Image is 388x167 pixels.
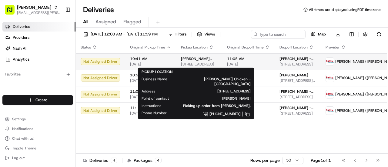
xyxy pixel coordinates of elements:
span: Address [142,89,155,94]
span: Providers [13,35,29,40]
img: 1736555255976-a54dd68f-1ca7-489b-9aae-adbdc363a1c4 [12,111,17,115]
span: Original Pickup Time [130,45,165,50]
span: [STREET_ADDRESS][PERSON_NAME] [279,78,316,83]
button: [PERSON_NAME] [17,4,51,10]
div: 4 [111,158,117,163]
span: Pickup Location [181,45,208,50]
p: Welcome 👋 [6,24,110,34]
img: betty.jpg [326,58,334,65]
div: We're available if you need us! [27,64,83,69]
span: Instructions [142,103,161,108]
span: [PERSON_NAME] Chicken - [GEOGRAPHIC_DATA] [181,56,217,61]
span: [DATE] 12:00 AM - [DATE] 11:59 PM [91,32,158,37]
span: Pylon [60,122,73,127]
a: [PHONE_NUMBER] [176,111,251,117]
span: 10:41 AM [130,56,171,61]
span: [STREET_ADDRESS] [279,95,316,99]
span: Original Dropoff Time [227,45,264,50]
span: [PERSON_NAME] Chicken - [GEOGRAPHIC_DATA] [177,77,251,86]
span: [PHONE_NUMBER] [209,112,241,116]
button: [PERSON_NAME][EMAIL_ADDRESS][PERSON_NAME][DOMAIN_NAME] [2,2,63,17]
img: Angelique Valdez [6,105,16,114]
a: Nash AI [2,44,75,53]
span: All times are displayed using PDT timezone [309,7,381,12]
button: See all [94,78,110,85]
button: Start new chat [103,60,110,67]
img: Nash [6,6,18,18]
a: Powered byPylon [43,122,73,127]
div: 4 [155,158,162,163]
button: Map [308,30,329,38]
span: [DATE] [227,62,270,67]
span: [DATE] [130,111,171,116]
button: Toggle Theme [2,144,73,152]
a: Analytics [2,55,75,64]
span: 11:05 AM [227,56,270,61]
span: [PERSON_NAME] [279,73,308,78]
img: 1738778727109-b901c2ba-d612-49f7-a14d-d897ce62d23f [13,58,24,69]
span: Flagged [123,18,141,25]
span: Toggle Theme [12,146,36,151]
img: betty.jpg [326,90,334,98]
img: 1736555255976-a54dd68f-1ca7-489b-9aae-adbdc363a1c4 [12,94,17,99]
span: [DATE] [54,110,66,115]
button: Log out [2,154,73,162]
span: All [83,18,88,25]
span: 11:07 AM [130,89,171,94]
button: Create [2,95,73,105]
span: [DATE] [130,95,171,99]
span: [DATE] [130,62,171,67]
div: Start new chat [27,58,99,64]
span: Picking up order from [PERSON_NAME]. [171,103,251,108]
span: Phone Number [142,111,167,115]
span: PICKUP LOCATION [142,69,172,74]
img: Regen Pajulas [6,88,16,98]
div: Packages [127,157,162,163]
span: [STREET_ADDRESS] [279,111,316,116]
div: Past conversations [6,79,41,84]
span: Log out [12,155,25,160]
span: [STREET_ADDRESS] [165,89,251,94]
span: Create [35,97,47,103]
button: Refresh [375,30,383,38]
div: Deliveries [83,157,117,163]
input: Type to search [251,30,306,38]
span: Analytics [13,57,29,62]
span: [STREET_ADDRESS] [181,62,217,67]
button: [EMAIL_ADDRESS][PERSON_NAME][DOMAIN_NAME] [17,10,60,15]
div: Page 1 of 1 [311,157,331,163]
div: Favorites [2,69,73,79]
span: Regen Pajulas [19,94,44,99]
span: [PERSON_NAME] - [GEOGRAPHIC_DATA] [279,105,316,110]
span: Nash AI [13,46,26,51]
a: Deliveries [2,22,75,32]
span: Map [318,32,326,37]
span: [DATE] [130,78,171,83]
img: betty.jpg [326,107,334,115]
a: Providers [2,33,75,42]
button: Views [194,30,218,38]
span: Business Name [142,77,167,82]
img: 1736555255976-a54dd68f-1ca7-489b-9aae-adbdc363a1c4 [6,58,17,69]
button: Notifications [2,125,73,133]
span: Point of contact [142,96,169,101]
span: • [50,110,52,115]
button: Filters [166,30,189,38]
span: Dropoff Location [279,45,308,50]
span: Assigned [95,18,116,25]
button: [DATE] 12:00 AM - [DATE] 11:59 PM [81,30,160,38]
span: Views [204,32,215,37]
span: 11:11 AM [130,105,171,110]
span: Chat with us! [12,136,34,141]
span: [PERSON_NAME] [19,110,49,115]
span: Filters [176,32,186,37]
p: Rows per page [250,157,280,163]
span: Notifications [12,126,33,131]
span: 10:58 AM [130,73,171,78]
span: Provider [326,45,340,50]
span: Status [81,45,91,50]
h1: Deliveries [83,5,114,15]
span: Deliveries [13,24,30,29]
